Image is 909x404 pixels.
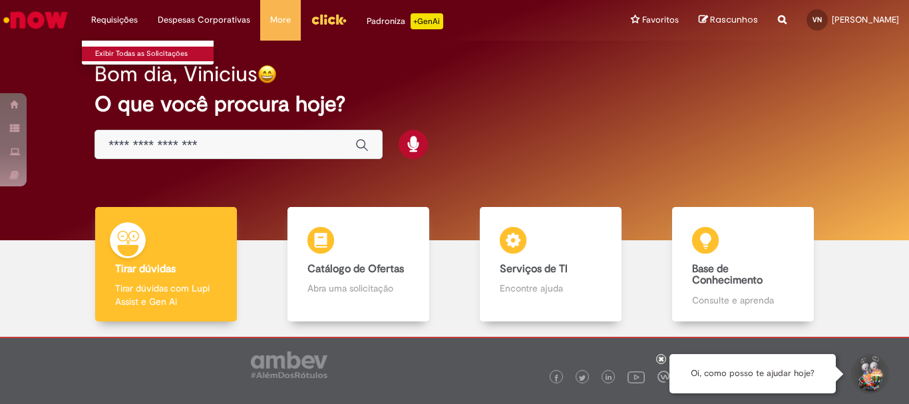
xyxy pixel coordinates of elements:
[115,262,176,276] b: Tirar dúvidas
[692,294,793,307] p: Consulte e aprenda
[411,13,443,29] p: +GenAi
[699,14,758,27] a: Rascunhos
[262,207,454,322] a: Catálogo de Ofertas Abra uma solicitação
[94,63,258,86] h2: Bom dia, Vinicius
[311,9,347,29] img: click_logo_yellow_360x200.png
[692,262,763,288] b: Base de Conhecimento
[270,13,291,27] span: More
[669,354,836,393] div: Oi, como posso te ajudar hoje?
[813,15,822,24] span: VN
[258,65,277,84] img: happy-face.png
[307,282,409,295] p: Abra uma solicitação
[91,13,138,27] span: Requisições
[454,207,647,322] a: Serviços de TI Encontre ajuda
[647,207,839,322] a: Base de Conhecimento Consulte e aprenda
[82,47,228,61] a: Exibir Todas as Solicitações
[115,282,216,308] p: Tirar dúvidas com Lupi Assist e Gen Ai
[500,262,568,276] b: Serviços de TI
[81,40,214,65] ul: Requisições
[710,13,758,26] span: Rascunhos
[657,371,669,383] img: logo_footer_workplace.png
[367,13,443,29] div: Padroniza
[832,14,899,25] span: [PERSON_NAME]
[1,7,70,33] img: ServiceNow
[849,354,889,394] button: Iniciar Conversa de Suporte
[642,13,679,27] span: Favoritos
[628,368,645,385] img: logo_footer_youtube.png
[606,374,612,382] img: logo_footer_linkedin.png
[94,93,815,116] h2: O que você procura hoje?
[158,13,250,27] span: Despesas Corporativas
[579,375,586,381] img: logo_footer_twitter.png
[251,351,327,378] img: logo_footer_ambev_rotulo_gray.png
[553,375,560,381] img: logo_footer_facebook.png
[500,282,601,295] p: Encontre ajuda
[70,207,262,322] a: Tirar dúvidas Tirar dúvidas com Lupi Assist e Gen Ai
[307,262,404,276] b: Catálogo de Ofertas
